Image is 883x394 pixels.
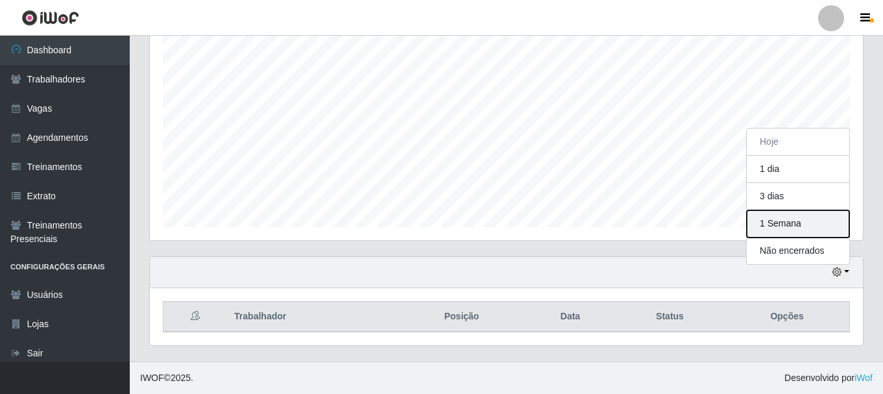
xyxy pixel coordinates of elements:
th: Opções [725,302,849,332]
button: Não encerrados [747,238,849,264]
button: 1 dia [747,156,849,183]
span: Desenvolvido por [784,371,873,385]
span: © 2025 . [140,371,193,385]
button: 1 Semana [747,210,849,238]
th: Posição [398,302,526,332]
img: CoreUI Logo [21,10,79,26]
th: Status [615,302,725,332]
span: IWOF [140,373,164,383]
button: 3 dias [747,183,849,210]
button: Hoje [747,129,849,156]
a: iWof [854,373,873,383]
th: Data [526,302,615,332]
th: Trabalhador [226,302,398,332]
